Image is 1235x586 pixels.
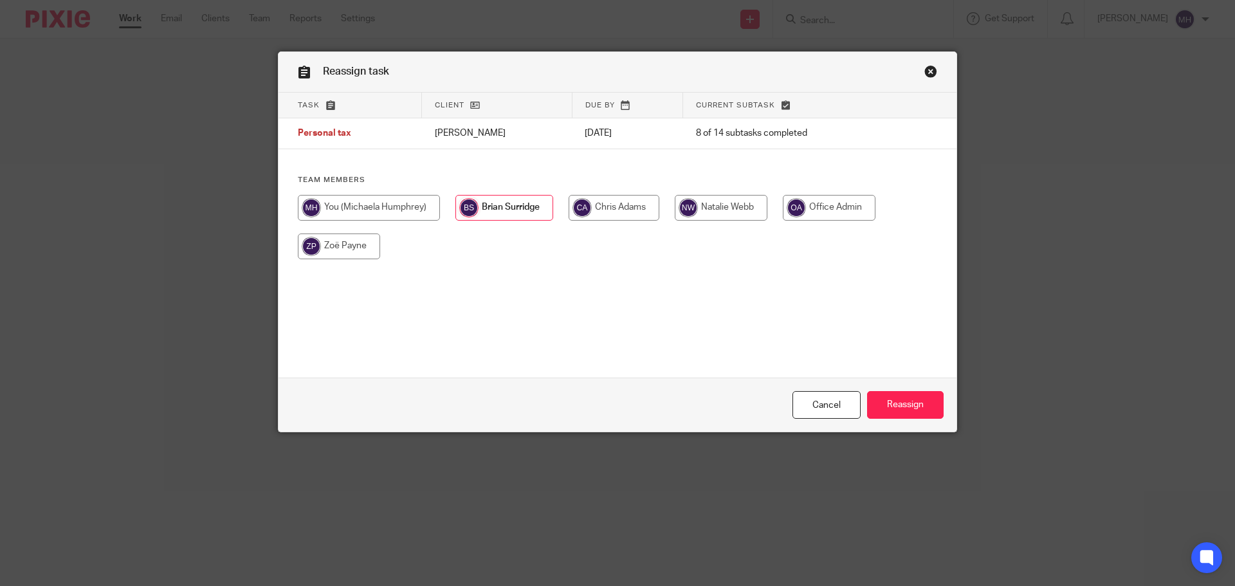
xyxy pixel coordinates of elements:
[683,118,897,149] td: 8 of 14 subtasks completed
[435,127,560,140] p: [PERSON_NAME]
[924,65,937,82] a: Close this dialog window
[298,129,351,138] span: Personal tax
[792,391,861,419] a: Close this dialog window
[298,175,937,185] h4: Team members
[323,66,389,77] span: Reassign task
[298,102,320,109] span: Task
[585,102,615,109] span: Due by
[867,391,944,419] input: Reassign
[585,127,670,140] p: [DATE]
[435,102,464,109] span: Client
[696,102,775,109] span: Current subtask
